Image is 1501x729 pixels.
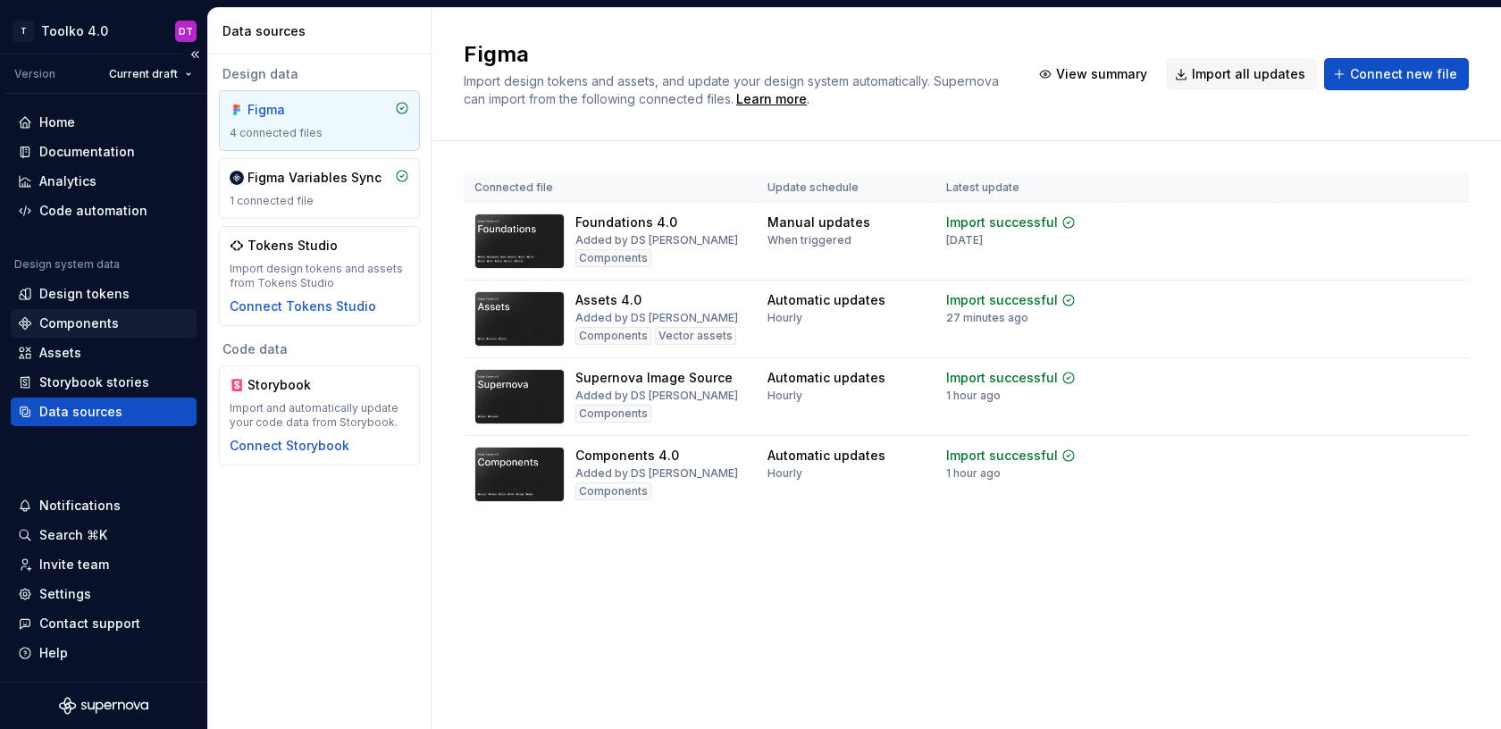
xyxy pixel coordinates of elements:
[935,173,1121,203] th: Latest update
[101,62,200,87] button: Current draft
[767,389,802,403] div: Hourly
[39,202,147,220] div: Code automation
[575,249,651,267] div: Components
[464,40,1009,69] h2: Figma
[39,172,96,190] div: Analytics
[575,233,738,247] div: Added by DS [PERSON_NAME]
[575,291,641,309] div: Assets 4.0
[219,365,420,465] a: StorybookImport and automatically update your code data from Storybook.Connect Storybook
[11,108,197,137] a: Home
[11,368,197,397] a: Storybook stories
[575,369,733,387] div: Supernova Image Source
[575,405,651,423] div: Components
[59,697,148,715] svg: Supernova Logo
[464,73,1002,106] span: Import design tokens and assets, and update your design system automatically. Supernova can impor...
[946,311,1028,325] div: 27 minutes ago
[11,339,197,367] a: Assets
[219,158,420,219] a: Figma Variables Sync1 connected file
[767,214,870,231] div: Manual updates
[575,482,651,500] div: Components
[39,644,68,662] div: Help
[575,447,679,465] div: Components 4.0
[946,233,983,247] div: [DATE]
[41,22,108,40] div: Toolko 4.0
[39,585,91,603] div: Settings
[575,327,651,345] div: Components
[734,93,809,106] span: .
[757,173,935,203] th: Update schedule
[11,491,197,520] button: Notifications
[575,214,677,231] div: Foundations 4.0
[946,214,1058,231] div: Import successful
[11,309,197,338] a: Components
[247,101,333,119] div: Figma
[39,556,109,574] div: Invite team
[767,447,885,465] div: Automatic updates
[11,609,197,638] button: Contact support
[11,197,197,225] a: Code automation
[946,369,1058,387] div: Import successful
[39,285,130,303] div: Design tokens
[946,466,1001,481] div: 1 hour ago
[767,369,885,387] div: Automatic updates
[1192,65,1305,83] span: Import all updates
[39,344,81,362] div: Assets
[219,226,420,326] a: Tokens StudioImport design tokens and assets from Tokens StudioConnect Tokens Studio
[464,173,757,203] th: Connected file
[767,291,885,309] div: Automatic updates
[182,42,207,67] button: Collapse sidebar
[11,550,197,579] a: Invite team
[230,401,409,430] div: Import and automatically update your code data from Storybook.
[1350,65,1457,83] span: Connect new file
[247,237,338,255] div: Tokens Studio
[11,521,197,549] button: Search ⌘K
[39,143,135,161] div: Documentation
[1324,58,1469,90] button: Connect new file
[575,389,738,403] div: Added by DS [PERSON_NAME]
[575,466,738,481] div: Added by DS [PERSON_NAME]
[39,314,119,332] div: Components
[1166,58,1317,90] button: Import all updates
[4,12,204,50] button: TToolko 4.0DT
[767,233,851,247] div: When triggered
[219,90,420,151] a: Figma4 connected files
[179,24,193,38] div: DT
[230,126,409,140] div: 4 connected files
[109,67,178,81] span: Current draft
[230,262,409,290] div: Import design tokens and assets from Tokens Studio
[11,580,197,608] a: Settings
[247,169,382,187] div: Figma Variables Sync
[11,398,197,426] a: Data sources
[946,389,1001,403] div: 1 hour ago
[11,138,197,166] a: Documentation
[11,639,197,667] button: Help
[767,311,802,325] div: Hourly
[39,373,149,391] div: Storybook stories
[575,311,738,325] div: Added by DS [PERSON_NAME]
[11,167,197,196] a: Analytics
[1056,65,1147,83] span: View summary
[230,437,349,455] button: Connect Storybook
[1030,58,1159,90] button: View summary
[230,297,376,315] button: Connect Tokens Studio
[39,113,75,131] div: Home
[39,615,140,633] div: Contact support
[11,280,197,308] a: Design tokens
[736,90,807,108] a: Learn more
[946,447,1058,465] div: Import successful
[247,376,333,394] div: Storybook
[39,526,107,544] div: Search ⌘K
[655,327,736,345] div: Vector assets
[14,67,55,81] div: Version
[767,466,802,481] div: Hourly
[14,257,120,272] div: Design system data
[222,22,423,40] div: Data sources
[946,291,1058,309] div: Import successful
[39,403,122,421] div: Data sources
[219,65,420,83] div: Design data
[219,340,420,358] div: Code data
